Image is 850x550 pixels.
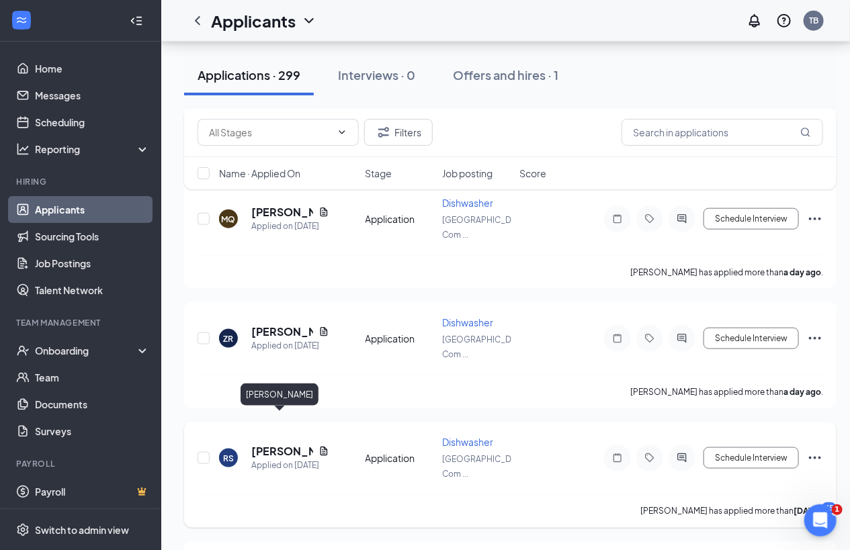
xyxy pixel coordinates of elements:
[366,167,392,180] span: Stage
[642,333,658,344] svg: Tag
[807,450,823,466] svg: Ellipses
[35,277,150,304] a: Talent Network
[674,453,690,463] svg: ActiveChat
[241,383,318,406] div: [PERSON_NAME]
[301,13,317,29] svg: ChevronDown
[337,127,347,138] svg: ChevronDown
[519,167,546,180] span: Score
[251,220,329,233] div: Applied on [DATE]
[630,267,823,278] p: [PERSON_NAME] has applied more than .
[783,387,821,397] b: a day ago
[832,504,843,515] span: 1
[251,324,313,339] h5: [PERSON_NAME]
[16,458,147,469] div: Payroll
[442,454,527,479] span: [GEOGRAPHIC_DATA] Com ...
[16,523,30,537] svg: Settings
[211,9,296,32] h1: Applicants
[16,142,30,156] svg: Analysis
[807,211,823,227] svg: Ellipses
[209,125,331,140] input: All Stages
[35,142,151,156] div: Reporting
[704,328,799,349] button: Schedule Interview
[219,167,300,180] span: Name · Applied On
[35,196,150,223] a: Applicants
[453,66,558,83] div: Offers and hires · 1
[338,66,415,83] div: Interviews · 0
[35,523,129,537] div: Switch to admin view
[366,212,435,226] div: Application
[800,127,811,138] svg: MagnifyingGlass
[376,124,392,140] svg: Filter
[15,13,28,27] svg: WorkstreamLogo
[35,364,150,391] a: Team
[35,418,150,445] a: Surveys
[189,13,206,29] svg: ChevronLeft
[783,267,821,277] b: a day ago
[809,15,818,26] div: TB
[442,316,493,328] span: Dishwasher
[198,66,300,83] div: Applications · 299
[442,197,493,209] span: Dishwasher
[35,250,150,277] a: Job Postings
[130,14,143,28] svg: Collapse
[16,176,147,187] div: Hiring
[442,167,493,180] span: Job posting
[35,223,150,250] a: Sourcing Tools
[609,453,626,463] svg: Note
[704,208,799,230] button: Schedule Interview
[804,504,837,537] iframe: Intercom live chat
[224,333,234,345] div: ZR
[609,214,626,224] svg: Note
[642,453,658,463] svg: Tag
[822,502,837,514] div: 45
[222,214,236,225] div: MQ
[318,207,329,218] svg: Document
[35,391,150,418] a: Documents
[35,109,150,136] a: Scheduling
[251,444,313,459] h5: [PERSON_NAME]
[794,506,821,516] b: [DATE]
[318,446,329,457] svg: Document
[642,214,658,224] svg: Tag
[366,332,435,345] div: Application
[747,13,763,29] svg: Notifications
[16,317,147,328] div: Team Management
[35,344,138,357] div: Onboarding
[35,478,150,505] a: PayrollCrown
[35,55,150,82] a: Home
[442,436,493,448] span: Dishwasher
[16,344,30,357] svg: UserCheck
[640,506,823,517] p: [PERSON_NAME] has applied more than .
[366,451,435,465] div: Application
[251,205,313,220] h5: [PERSON_NAME]
[318,326,329,337] svg: Document
[622,119,823,146] input: Search in applications
[251,459,329,472] div: Applied on [DATE]
[807,330,823,347] svg: Ellipses
[630,386,823,398] p: [PERSON_NAME] has applied more than .
[674,214,690,224] svg: ActiveChat
[251,339,329,353] div: Applied on [DATE]
[223,453,234,464] div: RS
[442,334,527,359] span: [GEOGRAPHIC_DATA] Com ...
[674,333,690,344] svg: ActiveChat
[364,119,433,146] button: Filter Filters
[609,333,626,344] svg: Note
[35,82,150,109] a: Messages
[442,215,527,240] span: [GEOGRAPHIC_DATA] Com ...
[704,447,799,469] button: Schedule Interview
[776,13,792,29] svg: QuestionInfo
